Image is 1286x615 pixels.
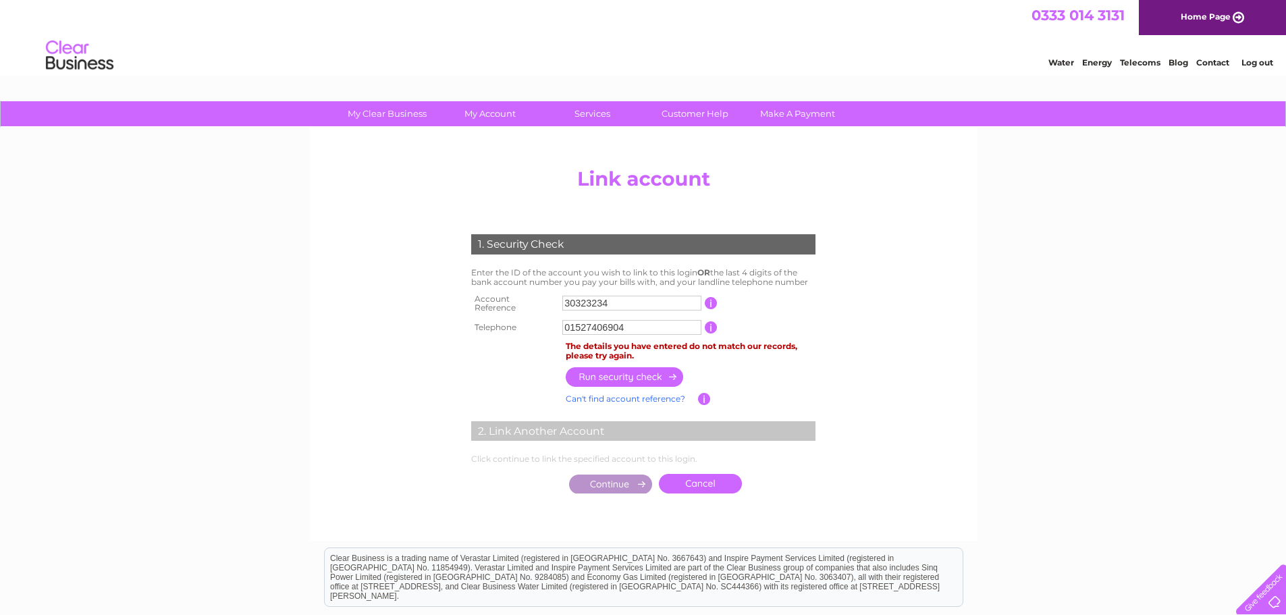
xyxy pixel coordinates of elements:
th: Account Reference [468,290,560,317]
a: Services [537,101,648,126]
div: Clear Business is a trading name of Verastar Limited (registered in [GEOGRAPHIC_DATA] No. 3667643... [325,7,963,65]
a: 0333 014 3131 [1032,7,1125,24]
div: 1. Security Check [471,234,815,255]
a: Energy [1082,57,1112,68]
img: logo.png [45,35,114,76]
td: Enter the ID of the account you wish to link to this login the last 4 digits of the bank account ... [468,265,819,290]
a: Blog [1169,57,1188,68]
td: Click continue to link the specified account to this login. [468,451,819,467]
a: Customer Help [639,101,751,126]
div: The details you have entered do not match our records, please try again. [566,342,815,360]
a: Telecoms [1120,57,1160,68]
a: My Account [434,101,545,126]
a: Make A Payment [742,101,853,126]
div: 2. Link Another Account [471,421,815,442]
a: Contact [1196,57,1229,68]
input: Submit [569,475,652,493]
input: Information [698,393,711,405]
a: Can't find account reference? [566,394,685,404]
a: Cancel [659,474,742,493]
input: Information [705,321,718,333]
a: Water [1048,57,1074,68]
th: Telephone [468,317,560,338]
input: Information [705,297,718,309]
b: OR [697,267,710,277]
a: Log out [1241,57,1273,68]
a: My Clear Business [331,101,443,126]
